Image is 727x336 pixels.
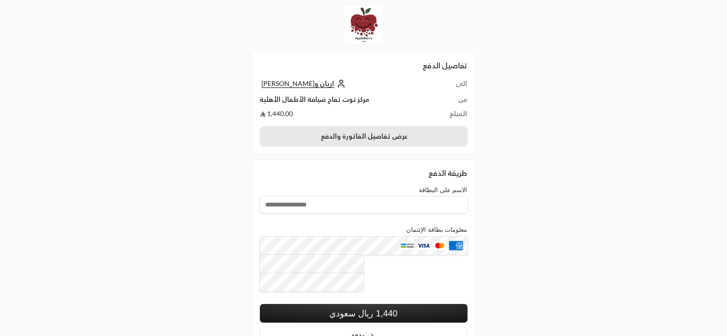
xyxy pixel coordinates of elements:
[260,109,439,119] td: 1,440.00
[419,186,467,194] label: الاسم على البطاقة
[260,167,468,179] div: طريقة الدفع
[260,126,468,146] button: عرض تفاصيل الفاتورة والدفع
[345,6,383,44] img: Company Logo
[260,95,439,109] td: مركز توت تفاح ضيافة الأطفال الأهلية
[260,79,346,87] a: اريان و[PERSON_NAME]
[260,60,468,71] h2: تفاصيل الدفع
[260,304,468,323] button: 1,440 ريال سعودي
[406,226,467,233] label: معلومات بطاقة الإئتمان
[262,79,335,88] span: اريان و[PERSON_NAME]
[438,95,467,109] td: من
[438,79,467,95] td: الى
[438,109,467,119] td: المبلغ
